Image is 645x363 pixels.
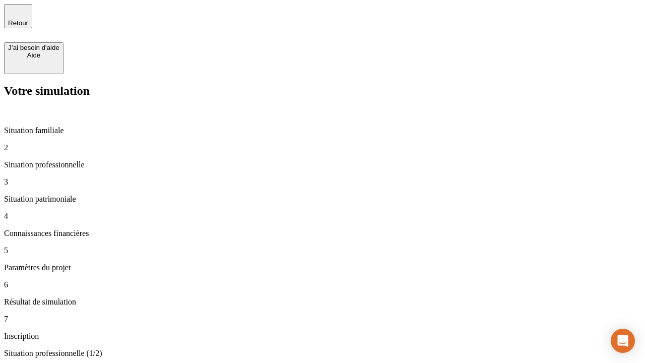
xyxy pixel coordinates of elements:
h2: Votre simulation [4,84,641,98]
button: J’ai besoin d'aideAide [4,42,63,74]
p: Paramètres du projet [4,263,641,272]
p: Situation professionnelle [4,160,641,169]
p: 4 [4,212,641,221]
p: Situation patrimoniale [4,195,641,204]
p: Résultat de simulation [4,297,641,307]
p: 6 [4,280,641,289]
p: 5 [4,246,641,255]
p: Connaissances financières [4,229,641,238]
p: Situation familiale [4,126,641,135]
span: Retour [8,19,28,27]
div: Aide [8,51,59,59]
p: Situation professionnelle (1/2) [4,349,641,358]
p: 7 [4,315,641,324]
p: 2 [4,143,641,152]
p: Inscription [4,332,641,341]
div: Open Intercom Messenger [611,329,635,353]
p: 3 [4,177,641,187]
div: J’ai besoin d'aide [8,44,59,51]
button: Retour [4,4,32,28]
